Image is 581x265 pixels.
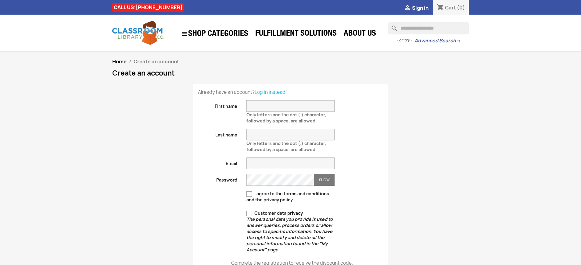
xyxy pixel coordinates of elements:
input: Search [388,22,469,34]
i:  [181,30,188,37]
img: Classroom Library Company [112,21,164,45]
button: Show [314,174,335,186]
label: I agree to the terms and conditions and the privacy policy [246,191,335,203]
span: - or try - [396,37,414,43]
i: search [388,22,396,30]
a: Home [112,58,127,65]
label: Last name [193,129,242,138]
span: Create an account [134,58,179,65]
span: (0) [457,4,465,11]
span: Only letters and the dot (.) character, followed by a space, are allowed. [246,138,326,152]
label: Email [193,157,242,167]
a: Advanced Search→ [414,38,461,44]
a: [PHONE_NUMBER] [136,4,182,11]
i: shopping_cart [437,4,444,12]
label: Password [193,174,242,183]
i:  [404,5,411,12]
p: Already have an account? [198,89,383,95]
a: Log in instead! [255,89,287,95]
a: About Us [341,28,379,40]
span: Only letters and the dot (.) character, followed by a space, are allowed. [246,109,326,124]
span: Cart [445,4,456,11]
em: The personal data you provide is used to answer queries, process orders or allow access to specif... [246,216,333,253]
div: CALL US: [112,3,184,12]
label: First name [193,100,242,109]
span: Sign in [412,5,429,11]
a: SHOP CATEGORIES [178,27,251,41]
h1: Create an account [112,69,469,77]
label: Customer data privacy [246,210,335,253]
span: → [456,38,461,44]
a: Fulfillment Solutions [252,28,340,40]
a:  Sign in [404,5,429,11]
input: Password input [246,174,314,186]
